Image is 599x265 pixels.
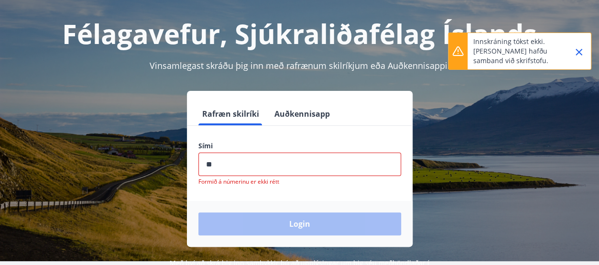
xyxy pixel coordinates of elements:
h1: Félagavefur, Sjúkraliðafélag Íslands [11,15,588,52]
span: Vinsamlegast skráðu þig inn með rafrænum skilríkjum eða Auðkennisappi. [150,60,450,71]
p: Formið á númerinu er ekki rétt [198,178,401,186]
label: Sími [198,141,401,151]
button: Rafræn skilríki [198,102,263,125]
p: Innskráning tókst ekki. [PERSON_NAME] hafðu samband við skrifstofu. [473,37,557,66]
button: Close [571,44,587,60]
button: Auðkennisapp [271,102,334,125]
